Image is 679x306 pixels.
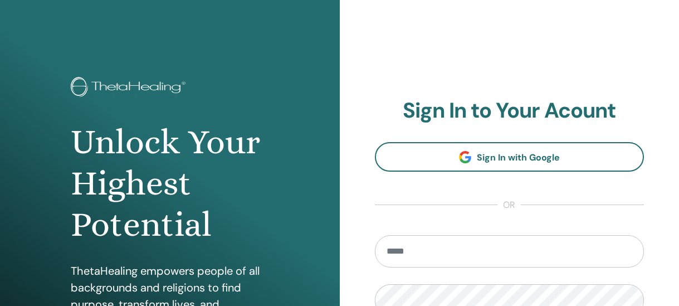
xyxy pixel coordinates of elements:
span: Sign In with Google [477,152,560,163]
h1: Unlock Your Highest Potential [71,122,269,246]
a: Sign In with Google [375,142,644,172]
span: or [497,198,521,212]
h2: Sign In to Your Acount [375,98,644,124]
